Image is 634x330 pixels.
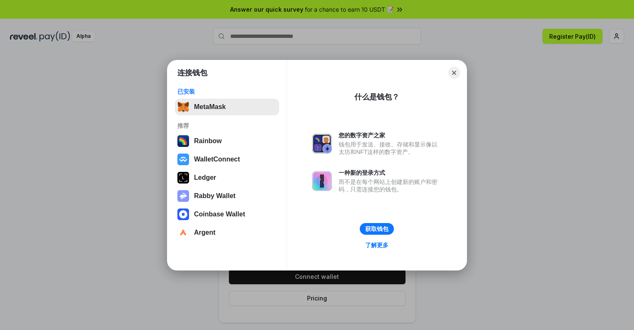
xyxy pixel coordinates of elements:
div: Argent [194,229,216,236]
div: 推荐 [177,122,277,129]
div: Rabby Wallet [194,192,236,200]
button: 获取钱包 [360,223,394,235]
img: svg+xml,%3Csvg%20fill%3D%22none%22%20height%3D%2233%22%20viewBox%3D%220%200%2035%2033%22%20width%... [177,101,189,113]
div: MetaMask [194,103,226,111]
button: Coinbase Wallet [175,206,279,223]
img: svg+xml,%3Csvg%20width%3D%2228%22%20height%3D%2228%22%20viewBox%3D%220%200%2028%2028%22%20fill%3D... [177,227,189,238]
img: svg+xml,%3Csvg%20width%3D%2228%22%20height%3D%2228%22%20viewBox%3D%220%200%2028%2028%22%20fill%3D... [177,154,189,165]
div: 了解更多 [365,241,388,249]
div: Coinbase Wallet [194,211,245,218]
button: WalletConnect [175,151,279,168]
img: svg+xml,%3Csvg%20xmlns%3D%22http%3A%2F%2Fwww.w3.org%2F2000%2Fsvg%22%20fill%3D%22none%22%20viewBox... [312,171,332,191]
img: svg+xml,%3Csvg%20xmlns%3D%22http%3A%2F%2Fwww.w3.org%2F2000%2Fsvg%22%20fill%3D%22none%22%20viewBox... [312,134,332,154]
button: MetaMask [175,99,279,115]
div: 您的数字资产之家 [339,132,442,139]
div: 获取钱包 [365,225,388,233]
div: 而不是在每个网站上创建新的账户和密码，只需连接您的钱包。 [339,178,442,193]
a: 了解更多 [360,240,393,251]
div: Rainbow [194,137,222,145]
h1: 连接钱包 [177,68,207,78]
div: WalletConnect [194,156,240,163]
button: Argent [175,224,279,241]
img: svg+xml,%3Csvg%20width%3D%2228%22%20height%3D%2228%22%20viewBox%3D%220%200%2028%2028%22%20fill%3D... [177,208,189,220]
img: svg+xml,%3Csvg%20xmlns%3D%22http%3A%2F%2Fwww.w3.org%2F2000%2Fsvg%22%20width%3D%2228%22%20height%3... [177,172,189,184]
button: Rabby Wallet [175,188,279,204]
div: Ledger [194,174,216,181]
div: 钱包用于发送、接收、存储和显示像以太坊和NFT这样的数字资产。 [339,141,442,156]
div: 已安装 [177,88,277,95]
button: Rainbow [175,133,279,149]
img: svg+xml,%3Csvg%20xmlns%3D%22http%3A%2F%2Fwww.w3.org%2F2000%2Fsvg%22%20fill%3D%22none%22%20viewBox... [177,190,189,202]
button: Close [448,67,460,79]
button: Ledger [175,169,279,186]
img: svg+xml,%3Csvg%20width%3D%22120%22%20height%3D%22120%22%20viewBox%3D%220%200%20120%20120%22%20fil... [177,135,189,147]
div: 一种新的登录方式 [339,169,442,176]
div: 什么是钱包？ [354,92,399,102]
